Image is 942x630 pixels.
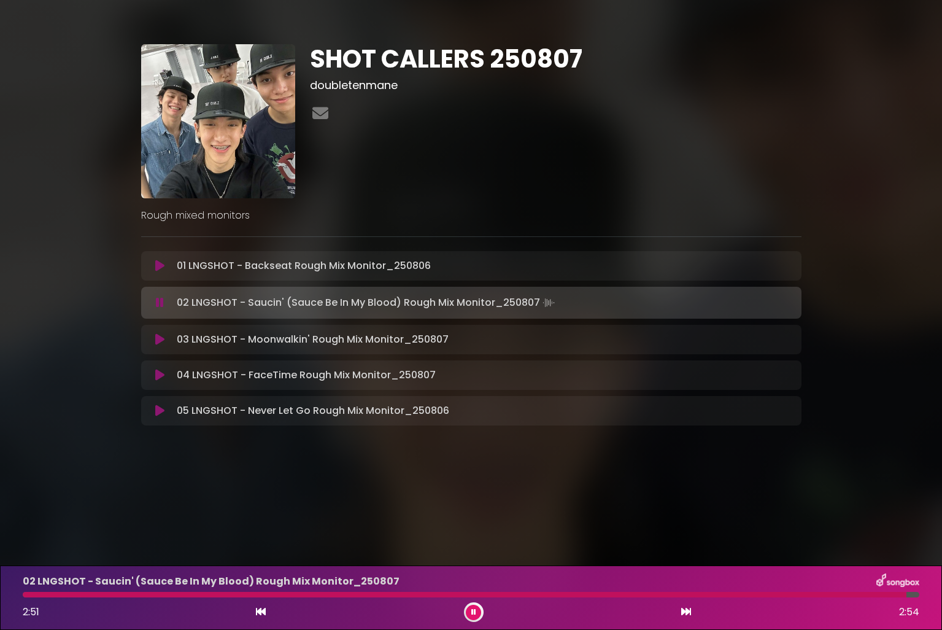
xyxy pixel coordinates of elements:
img: EhfZEEfJT4ehH6TTm04u [141,44,295,198]
p: 05 LNGSHOT - Never Let Go Rough Mix Monitor_250806 [177,403,449,418]
p: 02 LNGSHOT - Saucin' (Sauce Be In My Blood) Rough Mix Monitor_250807 [177,294,557,311]
h3: doubletenmane [310,79,801,92]
p: 04 LNGSHOT - FaceTime Rough Mix Monitor_250807 [177,368,436,383]
p: 03 LNGSHOT - Moonwalkin' Rough Mix Monitor_250807 [177,332,449,347]
p: 01 LNGSHOT - Backseat Rough Mix Monitor_250806 [177,259,431,273]
p: Rough mixed monitors [141,208,801,223]
h1: SHOT CALLERS 250807 [310,44,801,74]
img: waveform4.gif [540,294,557,311]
